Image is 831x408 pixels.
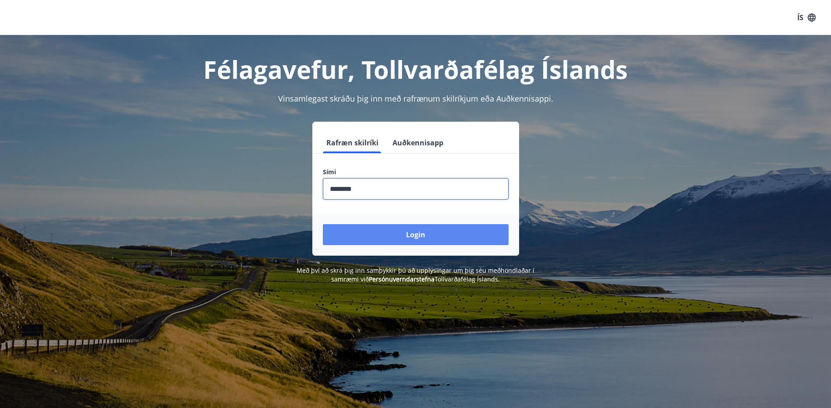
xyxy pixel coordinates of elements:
button: ÍS [792,10,820,25]
h1: Félagavefur, Tollvarðafélag Íslands [111,53,721,86]
button: Login [323,224,509,245]
a: Persónuverndarstefna [369,275,435,283]
button: Auðkennisapp [389,132,447,153]
span: Vinsamlegast skráðu þig inn með rafrænum skilríkjum eða Auðkennisappi. [278,93,553,104]
span: Með því að skrá þig inn samþykkir þú að upplýsingar um þig séu meðhöndlaðar í samræmi við Tollvar... [297,266,534,283]
label: Sími [323,168,509,176]
button: Rafræn skilríki [323,132,382,153]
